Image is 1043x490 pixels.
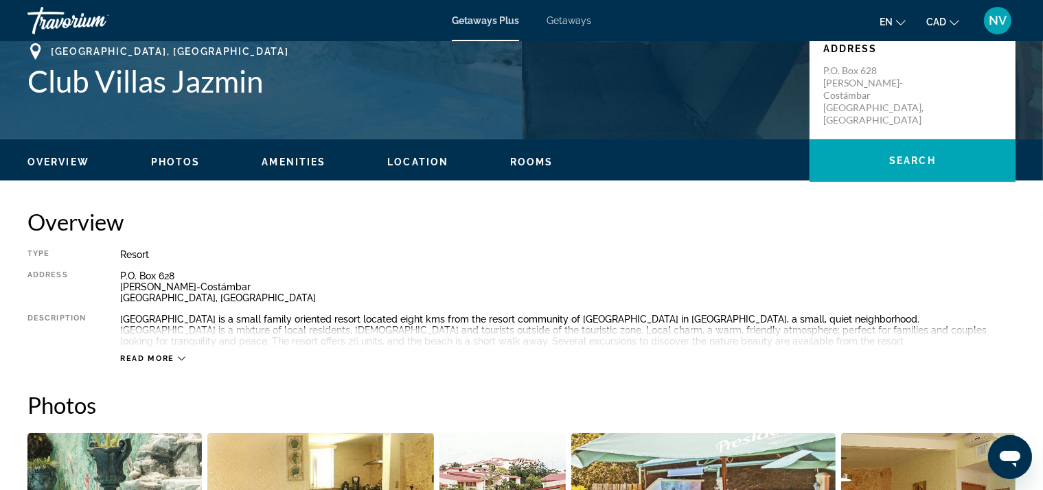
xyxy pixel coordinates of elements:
a: Getaways Plus [452,15,519,26]
h1: Club Villas Jazmin [27,63,796,99]
div: Type [27,249,86,260]
div: Address [27,270,86,303]
div: Description [27,314,86,347]
p: Address [823,43,1002,54]
button: User Menu [980,6,1016,35]
button: Search [810,139,1016,182]
button: Location [387,156,448,168]
div: [GEOGRAPHIC_DATA] is a small family oriented resort located eight kms from the resort community o... [120,314,1016,347]
h2: Photos [27,391,1016,419]
button: Overview [27,156,89,168]
span: Location [387,156,448,167]
iframe: Button to launch messaging window [988,435,1032,479]
span: Amenities [262,156,325,167]
span: Overview [27,156,89,167]
button: Photos [151,156,200,168]
a: Travorium [27,3,165,38]
p: P.O. Box 628 [PERSON_NAME]-Costámbar [GEOGRAPHIC_DATA], [GEOGRAPHIC_DATA] [823,65,933,126]
button: Rooms [510,156,553,168]
h2: Overview [27,208,1016,235]
button: Amenities [262,156,325,168]
div: P.O. Box 628 [PERSON_NAME]-Costámbar [GEOGRAPHIC_DATA], [GEOGRAPHIC_DATA] [120,270,1016,303]
button: Read more [120,353,185,364]
div: Resort [120,249,1016,260]
span: Photos [151,156,200,167]
button: Change language [880,12,906,32]
span: Rooms [510,156,553,167]
span: Search [889,155,936,166]
button: Change currency [926,12,959,32]
span: en [880,16,893,27]
span: [GEOGRAPHIC_DATA], [GEOGRAPHIC_DATA] [51,46,288,57]
a: Getaways [547,15,591,26]
span: CAD [926,16,946,27]
span: NV [989,14,1007,27]
span: Read more [120,354,174,363]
